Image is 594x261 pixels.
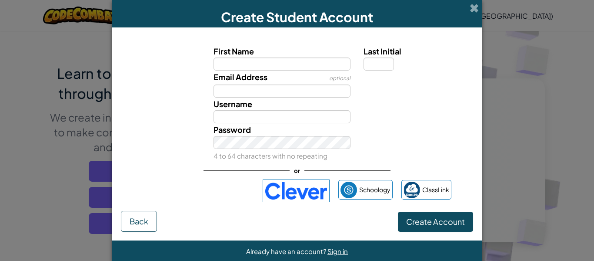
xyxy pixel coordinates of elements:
[246,247,327,255] span: Already have an account?
[263,180,330,202] img: clever-logo-blue.png
[121,211,157,232] button: Back
[329,75,350,81] span: optional
[221,9,373,25] span: Create Student Account
[398,212,473,232] button: Create Account
[214,72,267,82] span: Email Address
[359,183,390,196] span: Schoology
[214,99,252,109] span: Username
[406,217,465,227] span: Create Account
[340,182,357,198] img: schoology.png
[327,247,348,255] a: Sign in
[214,125,251,135] span: Password
[290,164,304,177] span: or
[404,182,420,198] img: classlink-logo-small.png
[364,46,401,56] span: Last Initial
[422,183,449,196] span: ClassLink
[138,181,258,200] iframe: Sign in with Google Button
[130,216,148,226] span: Back
[214,152,327,160] small: 4 to 64 characters with no repeating
[214,46,254,56] span: First Name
